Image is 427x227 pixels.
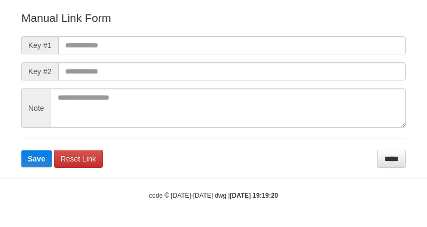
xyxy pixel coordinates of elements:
[21,88,51,128] span: Note
[21,150,52,167] button: Save
[28,155,45,163] span: Save
[21,36,58,54] span: Key #1
[21,62,58,80] span: Key #2
[230,192,278,199] strong: [DATE] 19:19:20
[21,10,406,26] p: Manual Link Form
[149,192,278,199] small: code © [DATE]-[DATE] dwg |
[54,150,103,168] a: Reset Link
[61,155,96,163] span: Reset Link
